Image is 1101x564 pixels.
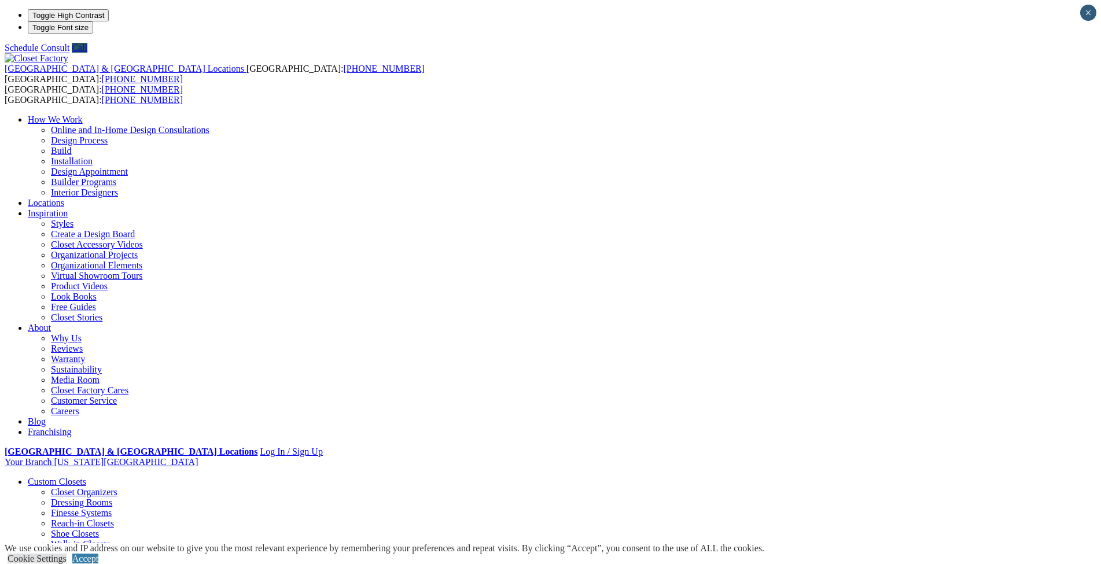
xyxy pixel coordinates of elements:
button: Close [1080,5,1096,21]
a: Custom Closets [28,477,86,486]
a: Warranty [51,354,85,364]
a: Media Room [51,375,100,385]
a: Dressing Rooms [51,497,112,507]
a: Create a Design Board [51,229,135,239]
a: Blog [28,416,46,426]
a: About [28,323,51,333]
a: Styles [51,219,73,228]
span: [GEOGRAPHIC_DATA]: [GEOGRAPHIC_DATA]: [5,64,425,84]
a: Organizational Projects [51,250,138,260]
a: Shoe Closets [51,529,99,539]
a: How We Work [28,115,83,124]
a: Closet Accessory Videos [51,239,143,249]
a: [PHONE_NUMBER] [102,84,183,94]
span: Toggle High Contrast [32,11,104,20]
a: Accept [72,554,98,563]
a: Closet Factory Cares [51,385,128,395]
a: Online and In-Home Design Consultations [51,125,209,135]
a: Schedule Consult [5,43,69,53]
a: Organizational Elements [51,260,142,270]
span: [GEOGRAPHIC_DATA] & [GEOGRAPHIC_DATA] Locations [5,64,244,73]
a: Customer Service [51,396,117,406]
a: Inspiration [28,208,68,218]
a: Reach-in Closets [51,518,114,528]
a: Build [51,146,72,156]
a: Why Us [51,333,82,343]
a: [PHONE_NUMBER] [102,74,183,84]
a: [GEOGRAPHIC_DATA] & [GEOGRAPHIC_DATA] Locations [5,64,246,73]
a: Interior Designers [51,187,118,197]
a: Virtual Showroom Tours [51,271,143,281]
a: Look Books [51,292,97,301]
a: Finesse Systems [51,508,112,518]
button: Toggle High Contrast [28,9,109,21]
a: Closet Organizers [51,487,117,497]
a: Locations [28,198,64,208]
a: Product Videos [51,281,108,291]
a: Design Appointment [51,167,128,176]
a: Log In / Sign Up [260,447,322,456]
a: Builder Programs [51,177,116,187]
a: [PHONE_NUMBER] [343,64,424,73]
a: Call [72,43,87,53]
a: Careers [51,406,79,416]
button: Toggle Font size [28,21,93,34]
a: Design Process [51,135,108,145]
a: [PHONE_NUMBER] [102,95,183,105]
a: [GEOGRAPHIC_DATA] & [GEOGRAPHIC_DATA] Locations [5,447,257,456]
img: Closet Factory [5,53,68,64]
span: [US_STATE][GEOGRAPHIC_DATA] [54,457,198,467]
a: Free Guides [51,302,96,312]
a: Walk-in Closets [51,539,110,549]
a: Sustainability [51,364,102,374]
a: Reviews [51,344,83,353]
a: Franchising [28,427,72,437]
span: Your Branch [5,457,51,467]
span: Toggle Font size [32,23,89,32]
a: Closet Stories [51,312,102,322]
span: [GEOGRAPHIC_DATA]: [GEOGRAPHIC_DATA]: [5,84,183,105]
a: Cookie Settings [8,554,67,563]
a: Installation [51,156,93,166]
a: Your Branch [US_STATE][GEOGRAPHIC_DATA] [5,457,198,467]
div: We use cookies and IP address on our website to give you the most relevant experience by remember... [5,543,764,554]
